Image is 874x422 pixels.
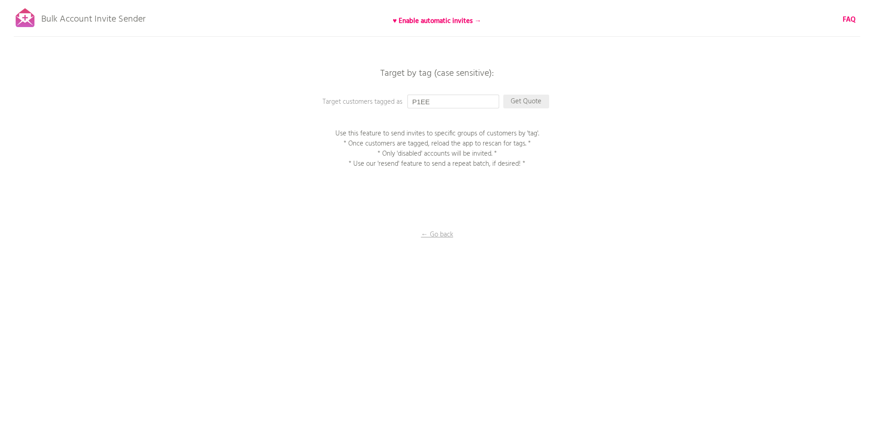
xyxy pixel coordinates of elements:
b: ♥ Enable automatic invites → [393,16,481,27]
p: Get Quote [503,95,549,108]
p: Target customers tagged as [323,97,506,107]
a: FAQ [843,15,856,25]
b: FAQ [843,14,856,25]
p: Target by tag (case sensitive): [300,69,575,78]
input: Enter a tag... [407,95,499,108]
p: ← Go back [391,230,483,240]
p: Bulk Account Invite Sender [41,6,145,28]
p: Use this feature to send invites to specific groups of customers by 'tag'. * Once customers are t... [323,129,552,169]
